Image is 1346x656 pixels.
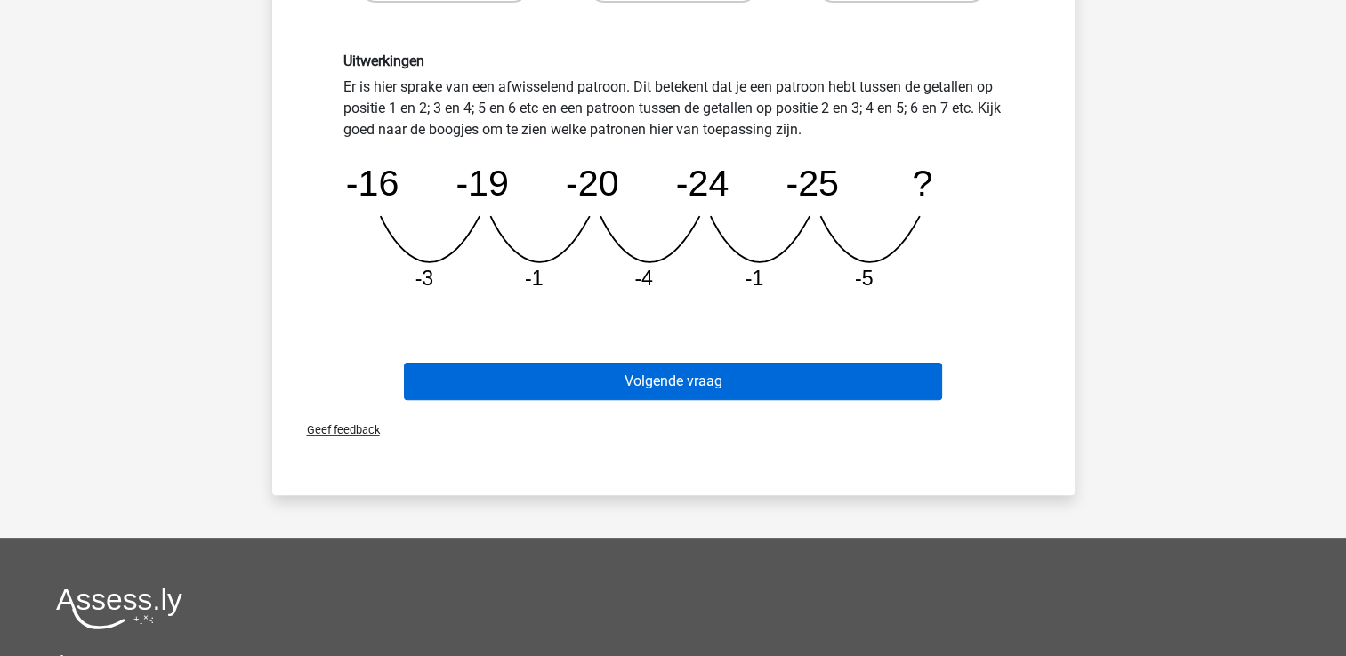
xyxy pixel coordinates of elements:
[566,163,619,204] tspan: -20
[343,52,1003,69] h6: Uitwerkingen
[455,163,509,204] tspan: -19
[675,163,729,204] tspan: -24
[415,267,433,290] tspan: -3
[330,52,1017,306] div: Er is hier sprake van een afwisselend patroon. Dit betekent dat je een patroon hebt tussen de get...
[345,163,399,204] tspan: -16
[854,267,873,290] tspan: -5
[56,588,182,629] img: Assessly logo
[786,163,839,204] tspan: -25
[293,423,380,436] span: Geef feedback
[404,363,942,400] button: Volgende vraag
[634,267,653,290] tspan: -4
[524,267,543,290] tspan: -1
[745,267,763,290] tspan: -1
[912,163,932,204] tspan: ?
